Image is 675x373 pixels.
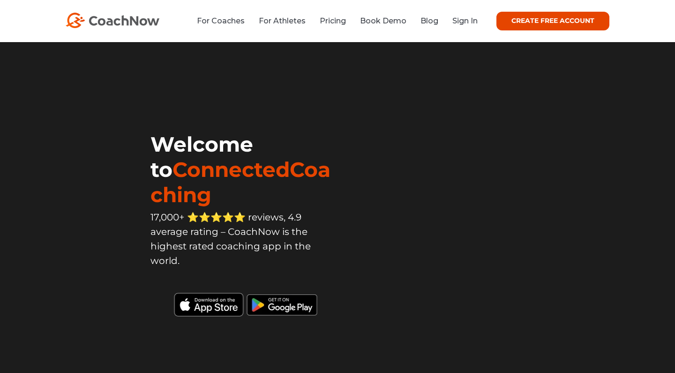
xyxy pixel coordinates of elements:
h1: Welcome to [150,132,337,207]
a: For Athletes [259,16,306,25]
a: Pricing [320,16,346,25]
span: ConnectedCoaching [150,157,330,207]
a: For Coaches [197,16,245,25]
a: Book Demo [360,16,406,25]
span: 17,000+ ⭐️⭐️⭐️⭐️⭐️ reviews, 4.9 average rating – CoachNow is the highest rated coaching app in th... [150,212,311,266]
a: CREATE FREE ACCOUNT [496,12,609,30]
img: Black Download CoachNow on the App Store Button [150,288,337,316]
a: Sign In [452,16,478,25]
a: Blog [420,16,438,25]
img: CoachNow Logo [66,13,159,28]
